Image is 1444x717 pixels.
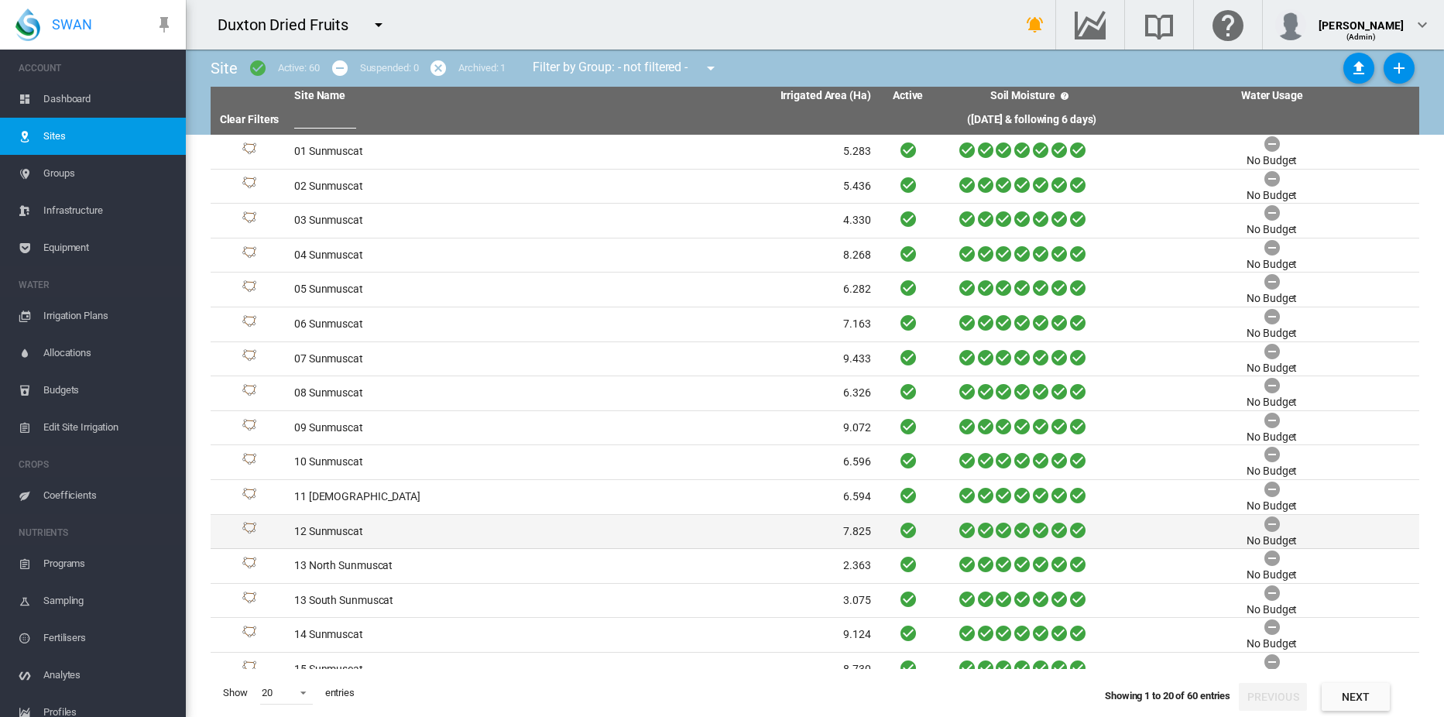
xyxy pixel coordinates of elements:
[288,307,582,341] td: 06 Sunmuscat
[240,419,259,437] img: 1.svg
[1319,12,1404,27] div: [PERSON_NAME]
[1346,33,1377,41] span: (Admin)
[582,273,876,307] td: 6.282
[1239,683,1307,711] button: Previous
[217,522,282,540] div: Site Id: 22881
[1072,15,1109,34] md-icon: Go to the Data Hub
[1350,59,1368,77] md-icon: icon-upload
[939,87,1125,105] th: Soil Moisture
[211,238,1419,273] tr: Site Id: 22873 04 Sunmuscat 8.268 No Budget
[240,349,259,368] img: 1.svg
[217,557,282,575] div: Site Id: 22883
[240,626,259,644] img: 1.svg
[288,549,582,583] td: 13 North Sunmuscat
[288,445,582,479] td: 10 Sunmuscat
[1247,395,1297,410] div: No Budget
[217,626,282,644] div: Site Id: 22891
[217,246,282,265] div: Site Id: 22873
[582,87,876,105] th: Irrigated Area (Ha)
[1247,533,1297,549] div: No Budget
[19,273,173,297] span: WATER
[1247,602,1297,618] div: No Budget
[240,142,259,161] img: 1.svg
[429,59,448,77] md-icon: icon-cancel
[217,592,282,610] div: Site Id: 22884
[19,56,173,81] span: ACCOUNT
[43,657,173,694] span: Analytes
[211,653,1419,688] tr: Site Id: 22892 15 Sunmuscat 8.730 No Budget
[211,342,1419,377] tr: Site Id: 22876 07 Sunmuscat 9.433 No Budget
[211,515,1419,550] tr: Site Id: 22881 12 Sunmuscat 7.825 No Budget
[240,453,259,472] img: 1.svg
[217,488,282,506] div: Site Id: 22880
[363,9,394,40] button: icon-menu-down
[939,105,1125,135] th: ([DATE] & following 6 days)
[288,480,582,514] td: 11 [DEMOGRAPHIC_DATA]
[43,192,173,229] span: Infrastructure
[19,520,173,545] span: NUTRIENTS
[217,660,282,679] div: Site Id: 22892
[240,315,259,334] img: 1.svg
[288,204,582,238] td: 03 Sunmuscat
[582,549,876,583] td: 2.363
[288,411,582,445] td: 09 Sunmuscat
[288,342,582,376] td: 07 Sunmuscat
[217,280,282,299] div: Site Id: 22874
[43,334,173,372] span: Allocations
[1275,9,1306,40] img: profile.jpg
[211,135,1419,170] tr: Site Id: 22870 01 Sunmuscat 5.283 No Budget
[211,170,1419,204] tr: Site Id: 22871 02 Sunmuscat 5.436 No Budget
[217,211,282,230] div: Site Id: 22872
[43,372,173,409] span: Budgets
[1247,568,1297,583] div: No Budget
[220,113,280,125] a: Clear Filters
[582,376,876,410] td: 6.326
[43,619,173,657] span: Fertilisers
[217,384,282,403] div: Site Id: 22877
[217,315,282,334] div: Site Id: 22875
[1026,15,1044,34] md-icon: icon-bell-ring
[240,211,259,230] img: 1.svg
[217,680,254,706] span: Show
[331,59,349,77] md-icon: icon-minus-circle
[582,204,876,238] td: 4.330
[288,135,582,169] td: 01 Sunmuscat
[43,545,173,582] span: Programs
[319,680,361,706] span: entries
[211,618,1419,653] tr: Site Id: 22891 14 Sunmuscat 9.124 No Budget
[1247,499,1297,514] div: No Budget
[217,453,282,472] div: Site Id: 22879
[211,411,1419,446] tr: Site Id: 22878 09 Sunmuscat 9.072 No Budget
[582,480,876,514] td: 6.594
[211,59,238,77] span: Site
[521,53,731,84] div: Filter by Group: - not filtered -
[1247,291,1297,307] div: No Budget
[240,488,259,506] img: 1.svg
[43,409,173,446] span: Edit Site Irrigation
[1105,690,1230,702] span: Showing 1 to 20 of 60 entries
[240,522,259,540] img: 1.svg
[217,142,282,161] div: Site Id: 22870
[1247,153,1297,169] div: No Budget
[288,653,582,687] td: 15 Sunmuscat
[43,477,173,514] span: Coefficients
[43,81,173,118] span: Dashboard
[211,549,1419,584] tr: Site Id: 22883 13 North Sunmuscat 2.363 No Budget
[240,280,259,299] img: 1.svg
[240,660,259,679] img: 1.svg
[15,9,40,41] img: SWAN-Landscape-Logo-Colour-drop.png
[217,419,282,437] div: Site Id: 22878
[43,118,173,155] span: Sites
[582,445,876,479] td: 6.596
[218,14,362,36] div: Duxton Dried Fruits
[458,61,506,75] div: Archived: 1
[211,376,1419,411] tr: Site Id: 22877 08 Sunmuscat 6.326 No Budget
[211,584,1419,619] tr: Site Id: 22884 13 South Sunmuscat 3.075 No Budget
[1020,9,1051,40] button: icon-bell-ring
[582,515,876,549] td: 7.825
[217,177,282,195] div: Site Id: 22871
[1247,257,1297,273] div: No Budget
[278,61,320,75] div: Active: 60
[43,582,173,619] span: Sampling
[43,155,173,192] span: Groups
